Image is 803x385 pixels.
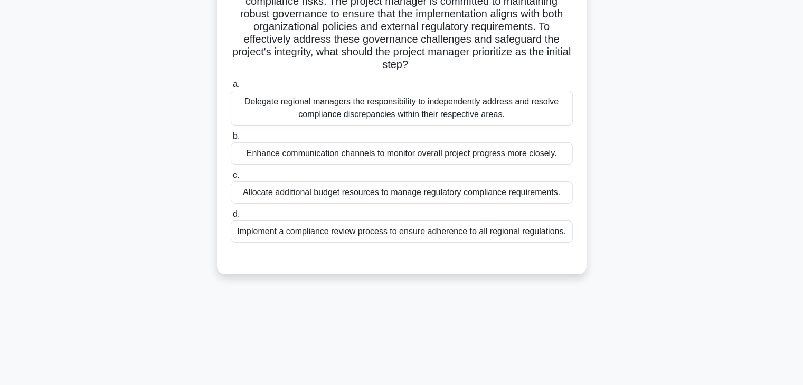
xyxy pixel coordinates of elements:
[233,209,240,218] span: d.
[233,131,240,140] span: b.
[231,181,573,204] div: Allocate additional budget resources to manage regulatory compliance requirements.
[233,170,239,179] span: c.
[231,220,573,243] div: Implement a compliance review process to ensure adherence to all regional regulations.
[233,80,240,89] span: a.
[231,91,573,126] div: Delegate regional managers the responsibility to independently address and resolve compliance dis...
[231,142,573,165] div: Enhance communication channels to monitor overall project progress more closely.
